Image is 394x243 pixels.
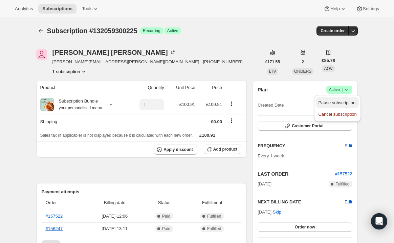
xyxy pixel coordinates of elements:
[11,4,37,14] button: Analytics
[38,4,76,14] button: Subscriptions
[146,199,183,206] span: Status
[162,226,170,231] span: Paid
[258,171,335,177] h2: LAST ORDER
[258,121,352,131] button: Customer Portal
[154,145,197,155] button: Apply discount
[329,86,350,93] span: Active
[318,100,355,105] span: Pause subscription
[199,133,215,138] span: £100.91
[258,199,345,205] h2: NEXT BILLING DATE
[207,214,221,219] span: Fulfilled
[46,226,63,231] a: #156247
[345,199,352,205] button: Edit
[213,147,237,152] span: Add product
[42,195,86,210] th: Order
[52,49,176,56] div: [PERSON_NAME] [PERSON_NAME]
[206,102,222,107] span: £100.91
[226,117,237,125] button: Shipping actions
[40,133,193,138] span: Sales tax (if applicable) is not displayed because it is calculated with each new order.
[128,80,166,95] th: Quantity
[82,6,92,12] span: Tools
[88,213,141,220] span: [DATE] · 12:06
[88,199,141,206] span: Billing date
[258,102,284,109] span: Created Date
[42,189,242,195] h2: Payment attempts
[295,224,315,230] span: Order now
[15,6,33,12] span: Analytics
[207,226,221,231] span: Fulfilled
[52,68,87,75] button: Product actions
[54,98,102,111] div: Subscription Bundle
[167,28,178,34] span: Active
[40,98,54,111] img: product img
[269,69,276,74] span: LTV
[197,80,224,95] th: Price
[363,6,379,12] span: Settings
[258,181,271,187] span: [DATE]
[342,87,343,92] span: |
[371,213,387,229] div: Open Intercom Messenger
[273,209,281,216] span: Skip
[335,181,349,187] span: Fulfilled
[352,4,383,14] button: Settings
[59,106,102,110] small: your personalised menu
[321,28,345,34] span: Create order
[211,119,222,124] span: £0.00
[292,123,323,129] span: Customer Portal
[316,97,358,108] button: Pause subscription
[179,102,195,107] span: £100.91
[36,80,128,95] th: Product
[78,4,103,14] button: Tools
[166,80,197,95] th: Unit Price
[47,27,137,35] span: Subscription #132059300225
[42,6,72,12] span: Subscriptions
[258,209,281,215] span: [DATE] ·
[258,142,345,149] h2: FREQUENCY
[345,142,352,149] span: Edit
[46,214,63,219] a: #157522
[88,225,141,232] span: [DATE] · 13:11
[316,109,358,119] button: Cancel subscription
[36,26,46,36] button: Subscriptions
[36,49,47,60] span: John Songer
[335,171,352,177] button: #157522
[258,86,268,93] h2: Plan
[204,145,241,154] button: Add product
[324,66,332,71] span: AOV
[261,57,284,67] button: £171.55
[298,57,308,67] button: 2
[187,199,237,206] span: Fulfillment
[143,28,160,34] span: Recurring
[302,59,304,65] span: 2
[258,222,352,232] button: Order now
[318,112,356,117] span: Cancel subscription
[269,207,285,218] button: Skip
[294,69,311,74] span: ORDERS
[330,6,340,12] span: Help
[162,214,170,219] span: Paid
[341,140,356,151] button: Edit
[322,57,335,64] span: £85.78
[316,26,349,36] button: Create order
[258,153,284,158] span: Every 1 week
[265,59,280,65] span: £171.55
[163,147,193,152] span: Apply discount
[320,4,350,14] button: Help
[226,100,237,108] button: Product actions
[36,114,128,129] th: Shipping
[335,171,352,176] a: #157522
[52,59,243,65] span: [PERSON_NAME][EMAIL_ADDRESS][PERSON_NAME][DOMAIN_NAME] · [PHONE_NUMBER]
